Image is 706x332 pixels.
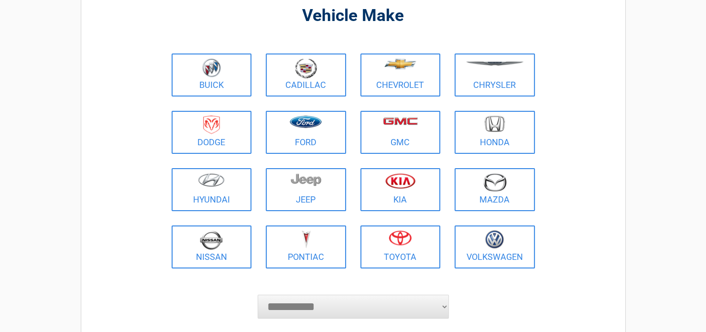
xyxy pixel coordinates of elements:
img: dodge [203,116,220,134]
img: hyundai [198,173,225,187]
img: gmc [383,117,418,125]
img: mazda [483,173,507,192]
a: Cadillac [266,54,346,96]
img: cadillac [295,58,317,78]
a: Chrysler [455,54,535,96]
img: jeep [291,173,321,186]
img: buick [202,58,221,77]
img: chevrolet [384,59,416,69]
img: ford [290,116,322,128]
a: Hyundai [172,168,252,211]
img: chrysler [466,62,524,66]
img: volkswagen [485,230,504,249]
a: Dodge [172,111,252,154]
a: Chevrolet [360,54,441,96]
h2: Vehicle Make [169,5,537,27]
a: Pontiac [266,225,346,268]
a: GMC [360,111,441,154]
a: Honda [455,111,535,154]
a: Nissan [172,225,252,268]
a: Ford [266,111,346,154]
a: Volkswagen [455,225,535,268]
img: pontiac [301,230,311,248]
img: nissan [200,230,223,250]
a: Jeep [266,168,346,211]
a: Mazda [455,168,535,211]
a: Buick [172,54,252,96]
img: honda [485,116,505,132]
img: toyota [389,230,412,246]
img: kia [385,173,415,189]
a: Toyota [360,225,441,268]
a: Kia [360,168,441,211]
